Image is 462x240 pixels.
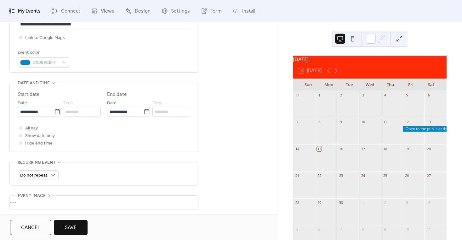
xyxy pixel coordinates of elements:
div: Event color [18,49,68,57]
span: Connect [61,8,80,15]
a: Design [121,3,155,19]
span: Date and time [18,79,50,87]
button: Save [54,220,88,235]
div: Tue [339,79,359,91]
span: Date [107,100,117,107]
div: 6 [426,93,431,98]
div: 10 [361,120,365,124]
span: Date [18,100,27,107]
div: 9 [383,227,387,232]
div: 11 [426,227,431,232]
span: Views [101,8,114,15]
span: Recurring event [18,159,56,166]
div: 18 [383,146,387,151]
div: 16 [339,146,344,151]
div: Wed [360,79,380,91]
div: 15 [317,146,322,151]
div: Sun [298,79,318,91]
span: Settings [171,8,190,15]
div: Open to the public at the nursery from 9:00 AM to 3:00 PM. [403,126,447,132]
div: Start date [18,91,40,98]
div: 4 [383,93,387,98]
div: 9 [339,120,344,124]
div: 21 [295,173,299,178]
span: Design [135,8,151,15]
span: Form [210,8,222,15]
a: My Events [4,3,45,19]
div: 3 [361,93,365,98]
div: 29 [317,200,322,205]
div: Fri [401,79,421,91]
div: 8 [361,227,365,232]
div: ••• [10,196,198,209]
div: Mon [318,79,339,91]
div: 28 [295,200,299,205]
span: #0088CBFF [33,59,59,67]
div: 5 [405,93,409,98]
div: 31 [295,93,299,98]
button: Cancel [10,220,51,235]
div: 6 [317,227,322,232]
span: Cancel [21,224,40,232]
div: 7 [339,227,344,232]
div: 12 [405,120,409,124]
div: [DATE] [293,56,447,63]
div: 26 [405,173,409,178]
a: Install [228,3,260,19]
div: 10 [405,227,409,232]
span: Save [65,224,77,232]
div: 13 [426,120,431,124]
div: 1 [361,200,365,205]
a: Form [196,3,226,19]
div: 23 [339,173,344,178]
div: Sat [421,79,442,91]
span: Event image [18,192,46,200]
div: 14 [295,146,299,151]
span: My Events [18,8,41,15]
span: Time [63,100,73,107]
span: Show date only [25,132,55,140]
div: 8 [317,120,322,124]
span: Time [152,100,163,107]
span: Do not repeat [20,171,47,180]
div: 1 [317,93,322,98]
div: 5 [295,227,299,232]
div: 22 [317,173,322,178]
span: Install [242,8,255,15]
div: 20 [426,146,431,151]
div: 17 [361,146,365,151]
div: 4 [426,200,431,205]
a: Settings [157,3,195,19]
span: Hide end time [25,140,53,147]
div: 2 [383,200,387,205]
div: End date [107,91,127,98]
div: 11 [383,120,387,124]
div: 30 [339,200,344,205]
span: Link to Google Maps [25,34,65,42]
a: Connect [47,3,85,19]
div: 2 [339,93,344,98]
div: 3 [405,200,409,205]
a: Views [87,3,119,19]
div: Thu [380,79,401,91]
div: 19 [405,146,409,151]
div: 25 [383,173,387,178]
div: 27 [426,173,431,178]
div: 7 [295,120,299,124]
span: All day [25,125,38,132]
div: 24 [361,173,365,178]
